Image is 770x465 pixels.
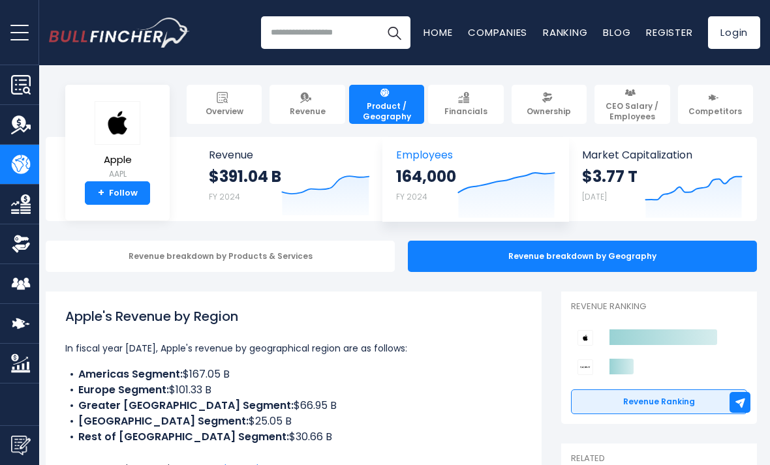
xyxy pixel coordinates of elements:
img: Apple competitors logo [577,330,593,346]
a: CEO Salary / Employees [594,85,670,124]
div: Revenue breakdown by Geography [408,241,757,272]
span: Product / Geography [355,101,418,121]
a: Apple AAPL [94,100,141,182]
button: Search [378,16,410,49]
li: $30.66 B [65,429,522,445]
a: Home [423,25,452,39]
span: Apple [95,155,140,166]
span: Revenue [209,149,370,161]
li: $66.95 B [65,398,522,413]
b: Greater [GEOGRAPHIC_DATA] Segment: [78,398,294,413]
b: Rest of [GEOGRAPHIC_DATA] Segment: [78,429,289,444]
small: AAPL [95,168,140,180]
b: Europe Segment: [78,382,169,397]
a: Register [646,25,692,39]
a: Companies [468,25,527,39]
a: Overview [187,85,262,124]
span: Overview [206,106,243,117]
li: $25.05 B [65,413,522,429]
strong: + [98,187,104,199]
p: In fiscal year [DATE], Apple's revenue by geographical region are as follows: [65,340,522,356]
p: Related [571,453,747,464]
img: Sony Group Corporation competitors logo [577,359,593,375]
a: Revenue [269,85,345,124]
a: Blog [603,25,630,39]
span: Revenue [290,106,326,117]
a: Revenue Ranking [571,389,747,414]
span: CEO Salary / Employees [600,101,664,121]
strong: 164,000 [396,166,456,187]
a: Financials [428,85,503,124]
li: $101.33 B [65,382,522,398]
img: Bullfincher logo [49,18,190,48]
li: $167.05 B [65,367,522,382]
p: Revenue Ranking [571,301,747,312]
b: [GEOGRAPHIC_DATA] Segment: [78,413,249,428]
a: Revenue $391.04 B FY 2024 [196,137,383,221]
a: Employees 164,000 FY 2024 [383,137,569,221]
span: Competitors [688,106,742,117]
img: Ownership [11,234,31,254]
a: Go to homepage [49,18,189,48]
span: Market Capitalization [582,149,743,161]
span: Employees [396,149,556,161]
b: Americas Segment: [78,367,183,382]
h1: Apple's Revenue by Region [65,307,522,326]
a: Competitors [678,85,753,124]
span: Ownership [527,106,571,117]
span: Financials [444,106,487,117]
a: Product / Geography [349,85,424,124]
small: [DATE] [582,191,607,202]
a: +Follow [85,181,150,205]
small: FY 2024 [209,191,240,202]
div: Revenue breakdown by Products & Services [46,241,395,272]
a: Market Capitalization $3.77 T [DATE] [569,137,756,221]
strong: $391.04 B [209,166,281,187]
a: Ranking [543,25,587,39]
a: Login [708,16,760,49]
a: Ownership [512,85,587,124]
small: FY 2024 [396,191,427,202]
strong: $3.77 T [582,166,638,187]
